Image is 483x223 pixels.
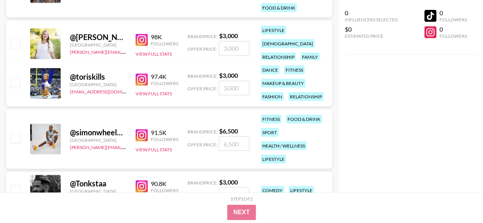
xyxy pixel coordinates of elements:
[439,17,467,22] div: Followers
[70,32,126,42] div: @ [PERSON_NAME]
[439,33,467,39] div: Followers
[261,128,278,137] div: sport
[187,180,218,186] span: Brand Price:
[70,188,126,194] div: [GEOGRAPHIC_DATA]
[261,155,286,164] div: lifestyle
[261,66,279,74] div: dance
[288,92,323,101] div: relationship
[187,86,217,91] span: Offer Price:
[261,53,296,61] div: relationship
[70,42,126,48] div: [GEOGRAPHIC_DATA]
[261,39,315,48] div: [DEMOGRAPHIC_DATA]
[219,178,238,186] strong: $ 3,000
[289,186,314,195] div: lifestyle
[261,115,281,124] div: fitness
[445,185,474,214] iframe: Drift Widget Chat Controller
[219,136,249,151] input: 6,500
[219,41,249,56] input: 3,000
[151,80,178,86] div: Followers
[70,143,183,150] a: [PERSON_NAME][EMAIL_ADDRESS][DOMAIN_NAME]
[219,188,249,202] input: 3,000
[70,72,126,82] div: @ toriskills
[151,33,178,41] div: 98K
[70,87,147,95] a: [EMAIL_ADDRESS][DOMAIN_NAME]
[345,17,398,22] div: Influencers Selected
[284,66,305,74] div: fitness
[219,32,238,39] strong: $ 3,000
[151,188,178,193] div: Followers
[136,74,148,86] img: Instagram
[219,81,249,95] input: 3,000
[300,53,320,61] div: family
[151,73,178,80] div: 97.4K
[345,33,398,39] div: Estimated Price
[439,26,467,33] div: 0
[136,51,172,57] button: View Full Stats
[151,129,178,136] div: 91.5K
[227,205,256,220] button: Next
[261,92,284,101] div: fashion
[219,127,238,135] strong: $ 6,500
[286,115,322,124] div: food & drink
[261,141,307,150] div: health / wellness
[151,180,178,188] div: 90.8K
[187,142,217,148] span: Offer Price:
[187,129,218,135] span: Brand Price:
[151,41,178,47] div: Followers
[136,180,148,193] img: Instagram
[187,46,217,52] span: Offer Price:
[70,48,219,55] a: [PERSON_NAME][EMAIL_ADDRESS][PERSON_NAME][DOMAIN_NAME]
[187,34,218,39] span: Brand Price:
[70,128,126,137] div: @ simonwheeler10
[261,3,297,12] div: food & drink
[261,186,284,195] div: comedy
[261,79,305,88] div: makeup & beauty
[219,72,238,79] strong: $ 3,000
[187,73,218,79] span: Brand Price:
[231,196,253,202] div: Step 1 of 2
[136,129,148,141] img: Instagram
[136,147,172,152] button: View Full Stats
[345,26,398,33] div: $0
[345,9,398,17] div: 0
[70,179,126,188] div: @ Tonkstaa
[70,137,126,143] div: [GEOGRAPHIC_DATA]
[151,136,178,142] div: Followers
[261,26,286,35] div: lifestyle
[136,91,172,96] button: View Full Stats
[136,34,148,46] img: Instagram
[439,9,467,17] div: 0
[70,82,126,87] div: [GEOGRAPHIC_DATA]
